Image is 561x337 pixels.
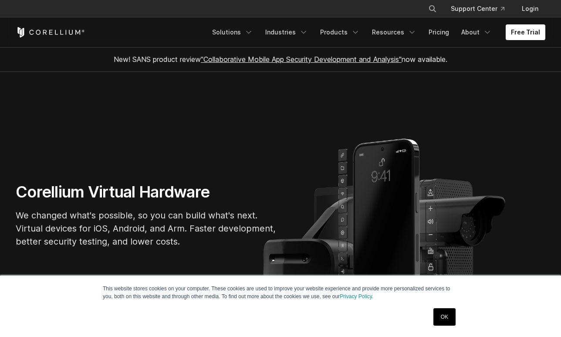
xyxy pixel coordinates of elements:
[340,293,373,300] a: Privacy Policy.
[16,27,85,37] a: Corellium Home
[423,24,454,40] a: Pricing
[207,24,258,40] a: Solutions
[16,182,277,202] h1: Corellium Virtual Hardware
[444,1,511,17] a: Support Center
[418,1,545,17] div: Navigation Menu
[16,209,277,248] p: We changed what's possible, so you can build what's next. Virtual devices for iOS, Android, and A...
[315,24,365,40] a: Products
[433,308,456,326] a: OK
[515,1,545,17] a: Login
[207,24,545,40] div: Navigation Menu
[260,24,313,40] a: Industries
[114,55,447,64] span: New! SANS product review now available.
[103,285,458,300] p: This website stores cookies on your computer. These cookies are used to improve your website expe...
[456,24,497,40] a: About
[425,1,440,17] button: Search
[506,24,545,40] a: Free Trial
[201,55,402,64] a: "Collaborative Mobile App Security Development and Analysis"
[367,24,422,40] a: Resources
